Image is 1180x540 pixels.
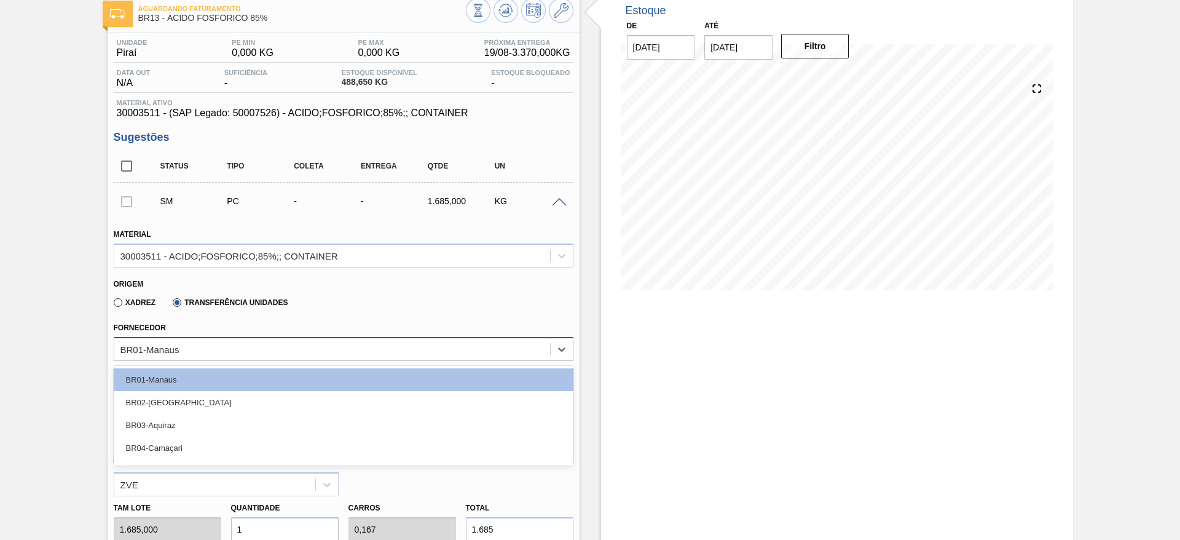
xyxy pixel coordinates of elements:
label: Transferência Unidades [173,298,288,307]
span: Aguardando Faturamento [138,5,466,12]
div: Coleta [291,162,365,170]
label: Tam lote [114,499,221,517]
div: Sugestão Manual [157,196,232,206]
div: 1.685,000 [425,196,499,206]
div: BR01-Manaus [120,344,179,354]
label: Xadrez [114,298,156,307]
span: 0,000 KG [358,47,400,58]
label: Total [466,504,490,512]
div: Status [157,162,232,170]
div: Estoque [626,4,666,17]
div: UN [492,162,566,170]
span: Suficiência [224,69,267,76]
label: Até [704,22,718,30]
div: BR04-Camaçari [114,437,573,459]
div: BR02-[GEOGRAPHIC_DATA] [114,391,573,414]
span: PE MIN [232,39,273,46]
div: - [488,69,573,89]
label: Fornecedor [114,324,166,332]
div: BR03-Aquiraz [114,414,573,437]
label: De [627,22,637,30]
div: - [291,196,365,206]
span: 19/08 - 3.370,000 KG [484,47,570,58]
div: Tipo [224,162,298,170]
span: 488,650 KG [342,77,417,87]
div: 30003511 - ACIDO;FOSFORICO;85%;; CONTAINER [120,250,338,261]
div: KG [492,196,566,206]
div: Pedido de Compra [224,196,298,206]
input: dd/mm/yyyy [627,35,695,60]
button: Filtro [781,34,849,58]
span: PE MAX [358,39,400,46]
span: Data out [117,69,151,76]
span: Estoque Disponível [342,69,417,76]
div: BR01-Manaus [114,368,573,391]
span: Material ativo [117,99,570,106]
span: Unidade [117,39,147,46]
div: Qtde [425,162,499,170]
label: Carros [348,504,380,512]
span: BR13 - ÁCIDO FOSFÓRICO 85% [138,14,466,23]
label: Quantidade [231,504,280,512]
span: 30003511 - (SAP Legado: 50007526) - ACIDO;FOSFORICO;85%;; CONTAINER [117,108,570,119]
h3: Sugestões [114,131,573,144]
div: ZVE [120,479,138,490]
input: dd/mm/yyyy [704,35,773,60]
span: Piraí [117,47,147,58]
div: Entrega [358,162,432,170]
div: BR05-Cuiabá [114,459,573,482]
label: Material [114,230,151,239]
div: - [358,196,432,206]
div: N/A [114,69,154,89]
label: Origem [114,280,144,288]
img: Ícone [110,9,125,18]
div: - [221,69,270,89]
span: Estoque Bloqueado [491,69,570,76]
span: 0,000 KG [232,47,273,58]
span: Próxima Entrega [484,39,570,46]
